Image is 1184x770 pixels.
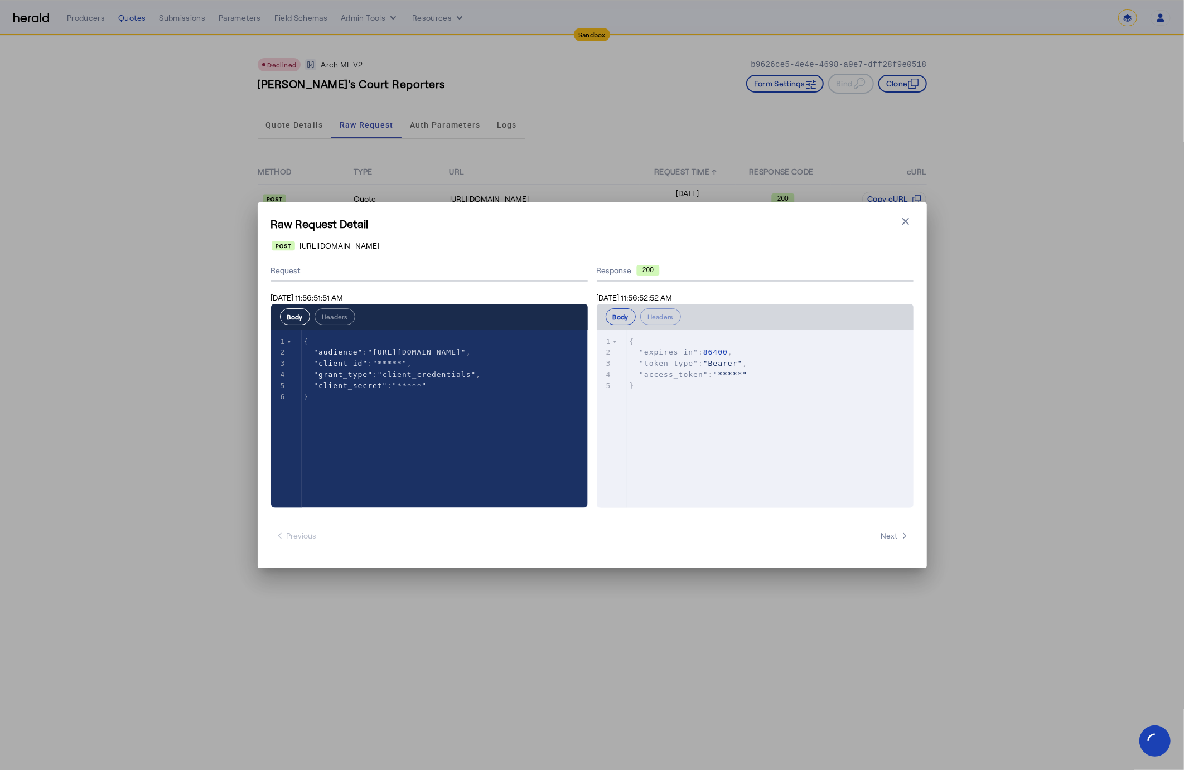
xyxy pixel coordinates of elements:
[271,336,287,347] div: 1
[304,359,412,367] span: : ,
[597,358,613,369] div: 3
[271,260,588,282] div: Request
[304,337,309,346] span: {
[271,526,321,546] button: Previous
[313,348,363,356] span: "audience"
[304,393,309,401] span: }
[703,348,728,356] span: 86400
[630,359,748,367] span: : ,
[313,359,368,367] span: "client_id"
[315,308,355,325] button: Headers
[597,336,613,347] div: 1
[630,381,635,390] span: }
[597,265,914,276] div: Response
[299,240,379,251] span: [URL][DOMAIN_NAME]
[304,348,471,356] span: : ,
[271,216,914,231] h1: Raw Request Detail
[630,370,748,379] span: :
[640,308,681,325] button: Headers
[881,530,909,541] span: Next
[639,348,698,356] span: "expires_in"
[313,381,387,390] span: "client_secret"
[276,530,317,541] span: Previous
[877,526,914,546] button: Next
[271,380,287,391] div: 5
[271,369,287,380] div: 4
[639,370,708,379] span: "access_token"
[597,347,613,358] div: 2
[642,266,653,274] text: 200
[304,370,481,379] span: : ,
[597,380,613,391] div: 5
[271,347,287,358] div: 2
[304,381,427,390] span: :
[368,348,466,356] span: "[URL][DOMAIN_NAME]"
[271,391,287,403] div: 6
[271,293,344,302] span: [DATE] 11:56:51:51 AM
[630,337,635,346] span: {
[630,348,733,356] span: : ,
[597,293,673,302] span: [DATE] 11:56:52:52 AM
[280,308,310,325] button: Body
[703,359,743,367] span: "Bearer"
[639,359,698,367] span: "token_type"
[378,370,476,379] span: "client_credentials"
[271,358,287,369] div: 3
[606,308,636,325] button: Body
[597,369,613,380] div: 4
[313,370,373,379] span: "grant_type"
